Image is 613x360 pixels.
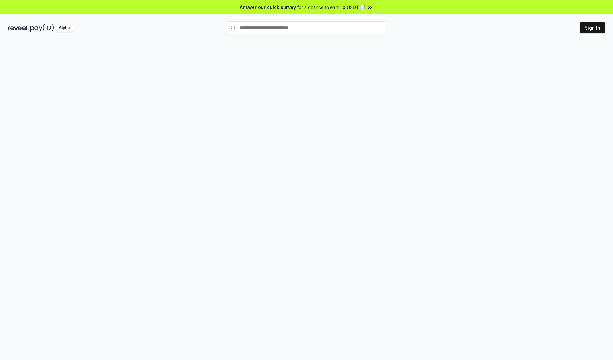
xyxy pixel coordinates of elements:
div: Alpha [55,24,73,32]
img: pay_id [30,24,54,32]
button: Sign In [580,22,605,33]
span: for a chance to earn 10 USDT 📝 [297,4,366,11]
span: Answer our quick survey [240,4,296,11]
img: reveel_dark [8,24,29,32]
